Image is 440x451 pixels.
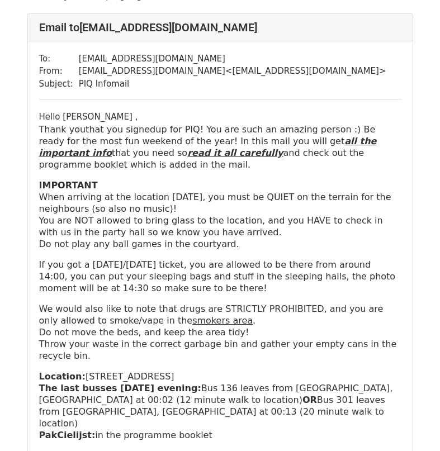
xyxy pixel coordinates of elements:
[39,430,92,440] span: PakCielijst
[39,65,79,78] td: From:
[39,78,79,91] td: Subject:
[39,383,201,393] b: The last busses [DATE] evening:
[39,371,86,382] b: Location:
[39,303,401,362] p: We would also like to note that drugs are STRICTLY PROHIBITED, and you are only allowed to smoke/...
[86,124,155,135] span: that you signed
[384,397,440,451] div: Chatwidget
[39,136,377,158] u: all the important info
[79,53,386,65] td: [EMAIL_ADDRESS][DOMAIN_NAME]
[39,179,401,250] p: When arriving at the location [DATE], you must be QUIET on the terrain for the neighbours (so als...
[39,180,98,191] b: IMPORTANT
[39,259,401,294] p: If you got a [DATE]/[DATE] ticket, you are allowed to be there from around 14:00, you can put you...
[39,21,401,34] h4: Email to [EMAIL_ADDRESS][DOMAIN_NAME]
[39,371,401,441] p: [STREET_ADDRESS] Bus 136 leaves from [GEOGRAPHIC_DATA], [GEOGRAPHIC_DATA] at 00:02 (12 minute wal...
[39,430,96,440] b: :
[384,397,440,451] iframe: Chat Widget
[187,148,283,158] u: read it all carefully
[79,78,386,91] td: PIQ Infomail
[302,395,317,405] b: OR
[79,65,386,78] td: [EMAIL_ADDRESS][DOMAIN_NAME] < [EMAIL_ADDRESS][DOMAIN_NAME] >
[39,53,79,65] td: To:
[192,315,253,326] u: smokers area
[39,124,401,170] p: Thank you up for PIQ! You are such an amazing person :) Be ready for the most fun weekend of the ...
